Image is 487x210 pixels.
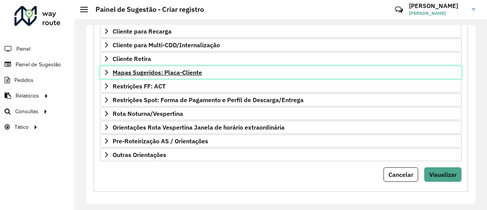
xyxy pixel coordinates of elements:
a: Restrições FF: ACT [100,80,462,93]
span: Cliente para Recarga [113,28,172,34]
button: Visualizar [424,167,462,182]
span: Cancelar [388,171,413,178]
a: Mapas Sugeridos: Placa-Cliente [100,66,462,79]
span: Cliente Retira [113,56,151,62]
a: Cliente para Recarga [100,25,462,38]
a: Rota Noturna/Vespertina [100,107,462,120]
span: Pre-Roteirização AS / Orientações [113,138,208,144]
a: Orientações Rota Vespertina Janela de horário extraordinária [100,121,462,134]
span: Relatórios [16,92,39,100]
a: Restrições Spot: Forma de Pagamento e Perfil de Descarga/Entrega [100,93,462,106]
span: Painel de Sugestão [16,61,61,69]
span: Restrições Spot: Forma de Pagamento e Perfil de Descarga/Entrega [113,97,304,103]
span: Restrições FF: ACT [113,83,166,89]
span: Outras Orientações [113,152,166,158]
span: Orientações Rota Vespertina Janela de horário extraordinária [113,124,285,130]
a: Cliente Retira [100,52,462,65]
button: Cancelar [384,167,418,182]
span: Tático [14,123,29,131]
h2: Painel de Sugestão - Criar registro [88,5,204,14]
span: [PERSON_NAME] [409,10,466,17]
span: Consultas [15,107,38,115]
span: Mapas Sugeridos: Placa-Cliente [113,69,202,75]
span: Painel [16,45,30,53]
span: Pedidos [14,76,33,84]
a: Pre-Roteirização AS / Orientações [100,135,462,147]
span: Visualizar [429,171,457,178]
a: Outras Orientações [100,148,462,161]
h3: [PERSON_NAME] [409,2,466,10]
span: Cliente para Multi-CDD/Internalização [113,42,220,48]
span: Rota Noturna/Vespertina [113,111,183,117]
a: Contato Rápido [391,2,407,18]
a: Cliente para Multi-CDD/Internalização [100,38,462,51]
